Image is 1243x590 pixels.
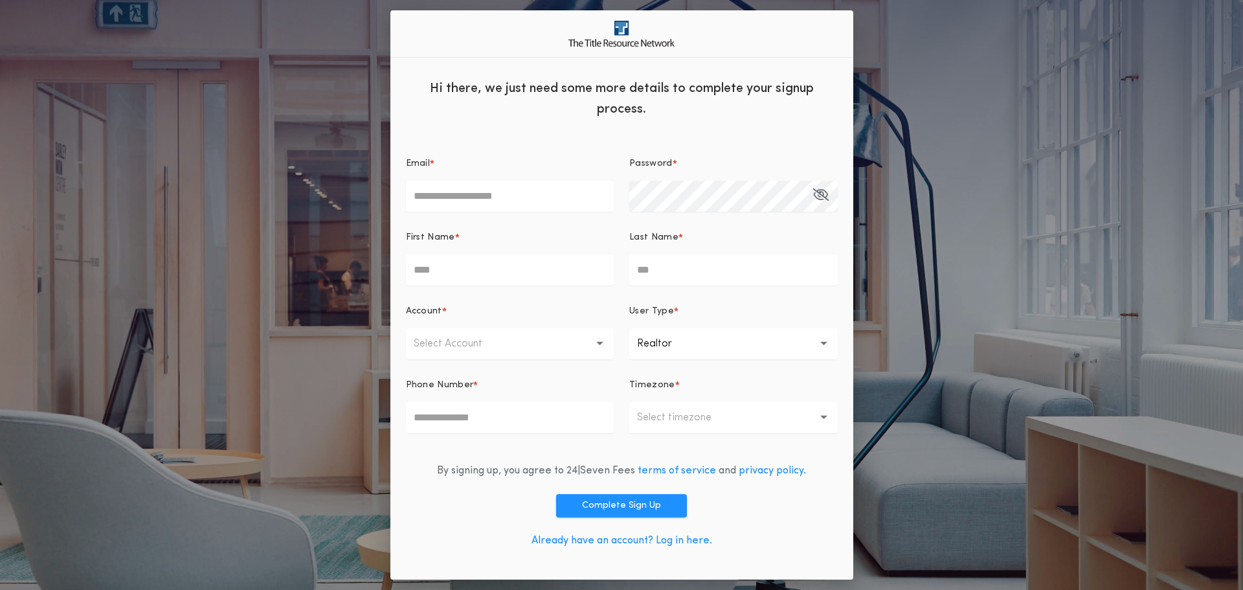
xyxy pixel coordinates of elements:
p: Timezone [629,379,675,392]
p: Password [629,157,673,170]
button: Realtor [629,328,838,359]
input: Password* [629,181,838,212]
div: By signing up, you agree to 24|Seven Fees and [437,463,806,479]
input: Email* [406,181,614,212]
input: Last Name* [629,255,838,286]
p: First Name [406,231,455,244]
button: Select Account [406,328,614,359]
a: privacy policy. [739,466,806,476]
p: Select timezone [637,410,732,425]
button: Password* [812,181,829,212]
p: User Type [629,305,674,318]
input: First Name* [406,255,614,286]
button: Complete Sign Up [556,494,687,517]
button: Select timezone [629,402,838,433]
p: Select Account [414,336,503,352]
p: Realtor [637,336,693,352]
img: logo [568,21,675,46]
p: Email [406,157,431,170]
div: Hi there, we just need some more details to complete your signup process. [390,68,853,126]
a: Already have an account? Log in here. [532,536,712,546]
p: Phone Number [406,379,474,392]
p: Last Name [629,231,678,244]
p: Account [406,305,442,318]
a: terms of service [638,466,716,476]
input: Phone Number* [406,402,614,433]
